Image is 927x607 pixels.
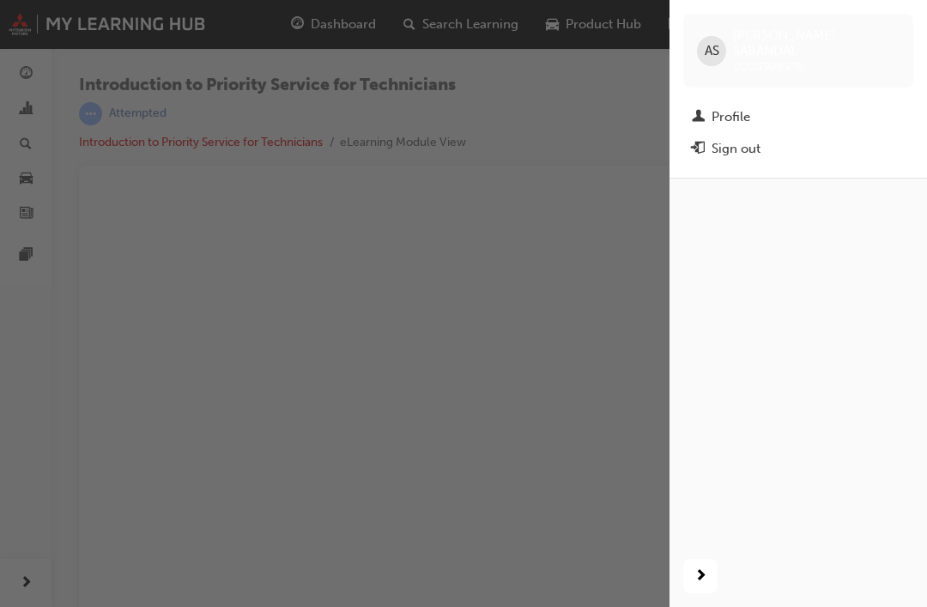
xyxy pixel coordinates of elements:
[712,107,750,127] div: Profile
[692,110,705,125] span: man-icon
[705,41,719,61] span: AS
[733,59,803,74] span: 0005988978
[733,27,900,58] span: [PERSON_NAME] SABANDAL
[694,566,707,587] span: next-icon
[683,133,913,165] button: Sign out
[692,142,705,157] span: exit-icon
[712,139,760,159] div: Sign out
[683,101,913,133] a: Profile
